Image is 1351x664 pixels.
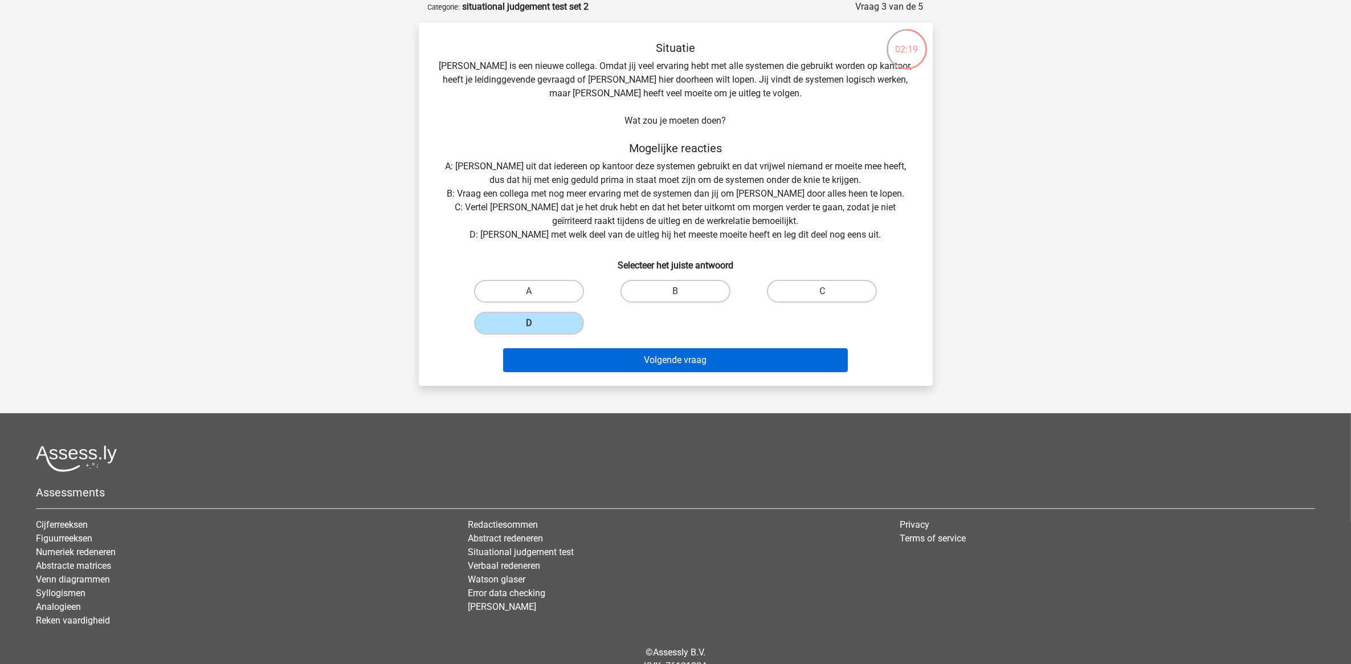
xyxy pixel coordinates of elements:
label: C [767,280,877,303]
h5: Situatie [437,41,915,55]
label: A [474,280,584,303]
a: Figuurreeksen [36,533,92,544]
button: Volgende vraag [503,348,848,372]
a: Abstracte matrices [36,560,111,571]
a: Terms of service [900,533,966,544]
a: Privacy [900,519,930,530]
label: B [621,280,730,303]
a: Venn diagrammen [36,574,110,585]
strong: situational judgement test set 2 [463,1,589,12]
a: Verbaal redeneren [468,560,540,571]
div: [PERSON_NAME] is een nieuwe collega. Omdat jij veel ervaring hebt met alle systemen die gebruikt ... [423,41,928,377]
div: 02:19 [885,28,928,56]
h5: Assessments [36,486,1315,499]
a: [PERSON_NAME] [468,601,536,612]
a: Situational judgement test [468,547,574,557]
h5: Mogelijke reacties [437,141,915,155]
label: D [474,312,584,335]
a: Assessly B.V. [653,647,705,658]
a: Abstract redeneren [468,533,543,544]
img: Assessly logo [36,445,117,472]
h6: Selecteer het juiste antwoord [437,251,915,271]
a: Numeriek redeneren [36,547,116,557]
a: Cijferreeksen [36,519,88,530]
a: Syllogismen [36,588,85,598]
a: Error data checking [468,588,545,598]
a: Reken vaardigheid [36,615,110,626]
a: Watson glaser [468,574,525,585]
a: Analogieen [36,601,81,612]
a: Redactiesommen [468,519,538,530]
small: Categorie: [428,3,460,11]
